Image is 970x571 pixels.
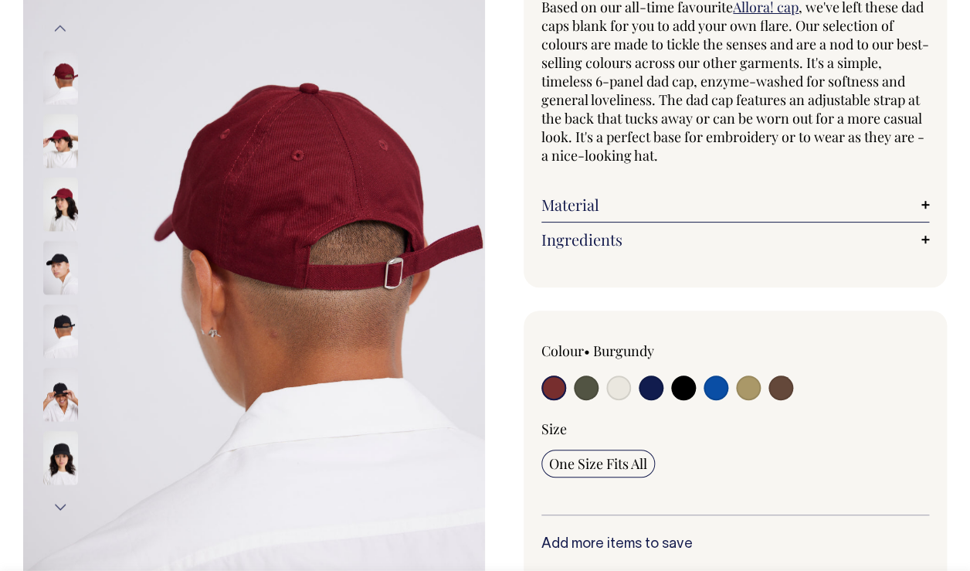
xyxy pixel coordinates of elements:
[49,12,72,46] button: Previous
[43,367,78,421] img: black
[541,195,929,214] a: Material
[541,537,929,552] h6: Add more items to save
[43,430,78,484] img: black
[43,50,78,104] img: burgundy
[43,240,78,294] img: black
[593,342,654,360] label: Burgundy
[541,420,929,438] div: Size
[43,177,78,231] img: burgundy
[584,342,590,360] span: •
[541,230,929,249] a: Ingredients
[43,114,78,168] img: burgundy
[43,304,78,358] img: black
[541,342,697,360] div: Colour
[549,454,647,473] span: One Size Fits All
[541,450,655,478] input: One Size Fits All
[49,489,72,524] button: Next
